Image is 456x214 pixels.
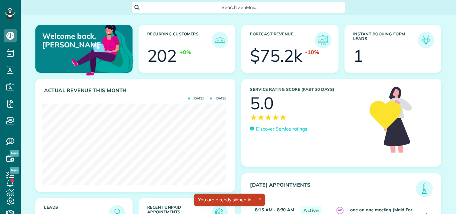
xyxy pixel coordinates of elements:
[418,182,431,195] img: icon_todays_appointments-901f7ab196bb0bea1936b74009e4eb5ffbc2d2711fa7634e0d609ed5ef32b18b.png
[305,48,319,56] div: -10%
[194,194,265,206] div: You are already signed in.
[316,33,330,47] img: icon_forecast_revenue-8c13a41c7ed35a8dcfafea3cbb826a0462acb37728057bba2d056411b612bbbe.png
[44,87,228,93] h3: Actual Revenue this month
[10,167,19,174] span: New
[250,32,315,48] h3: Forecast Revenue
[250,112,257,123] span: ★
[250,182,416,197] h3: [DATE] Appointments
[279,112,287,123] span: ★
[353,32,418,48] h3: Instant Booking Form Leads
[272,112,279,123] span: ★
[250,126,307,133] a: Discover Service ratings
[255,207,294,212] strong: 8:15 AM - 8:30 AM
[180,48,191,56] div: +0%
[210,97,226,100] span: [DATE]
[250,47,302,64] div: $75.2k
[250,87,363,92] h3: Service Rating score (past 30 days)
[265,112,272,123] span: ★
[188,97,204,100] span: [DATE]
[250,95,274,112] div: 5.0
[147,32,212,48] h3: Recurring Customers
[257,112,265,123] span: ★
[10,150,19,157] span: New
[147,47,177,64] div: 202
[336,207,344,214] span: AF
[70,17,135,82] img: dashboard_welcome-42a62b7d889689a78055ac9021e634bf52bae3f8056760290aed330b23ab8690.png
[213,33,227,47] img: icon_recurring_customers-cf858462ba22bcd05b5a5880d41d6543d210077de5bb9ebc9590e49fd87d84ed.png
[42,32,100,49] p: Welcome back, [PERSON_NAME]!
[353,47,363,64] div: 1
[256,126,307,133] p: Discover Service ratings
[419,33,433,47] img: icon_form_leads-04211a6a04a5b2264e4ee56bc0799ec3eb69b7e499cbb523a139df1d13a81ae0.png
